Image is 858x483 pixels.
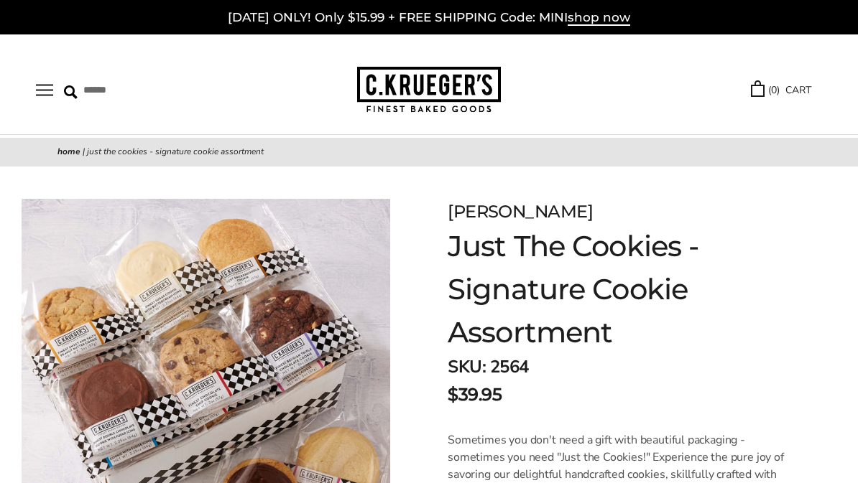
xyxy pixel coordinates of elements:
a: (0) CART [751,82,811,98]
img: C.KRUEGER'S [357,67,501,113]
button: Open navigation [36,84,53,96]
nav: breadcrumbs [57,145,801,159]
span: 2564 [490,355,529,378]
span: Just The Cookies - Signature Cookie Assortment [87,146,264,157]
strong: SKU: [448,355,486,378]
span: shop now [568,10,630,26]
h1: Just The Cookies - Signature Cookie Assortment [448,225,786,354]
span: $39.95 [448,382,502,408]
a: [DATE] ONLY! Only $15.99 + FREE SHIPPING Code: MINIshop now [228,10,630,26]
a: Home [57,146,80,157]
span: | [83,146,85,157]
div: [PERSON_NAME] [448,199,786,225]
img: Search [64,85,78,99]
input: Search [64,79,226,101]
